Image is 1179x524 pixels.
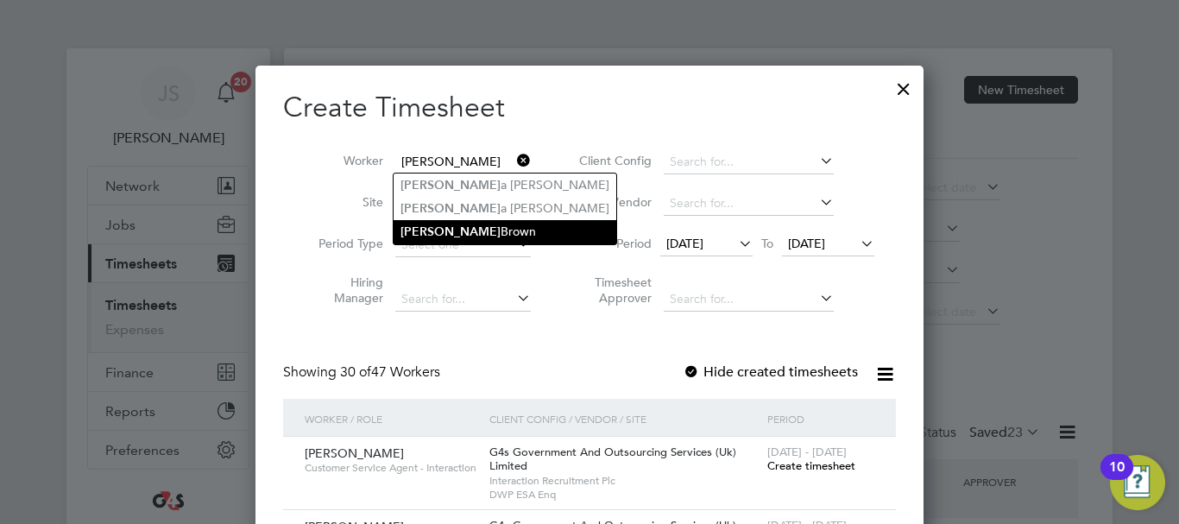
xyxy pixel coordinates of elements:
[394,220,616,243] li: Brown
[305,445,404,461] span: [PERSON_NAME]
[763,399,879,439] div: Period
[400,224,501,239] b: [PERSON_NAME]
[574,153,652,168] label: Client Config
[664,287,834,312] input: Search for...
[300,399,485,439] div: Worker / Role
[305,461,476,475] span: Customer Service Agent - Interaction
[767,445,847,459] span: [DATE] - [DATE]
[666,236,703,251] span: [DATE]
[283,363,444,382] div: Showing
[489,445,736,474] span: G4s Government And Outsourcing Services (Uk) Limited
[395,287,531,312] input: Search for...
[664,192,834,216] input: Search for...
[756,232,779,255] span: To
[306,236,383,251] label: Period Type
[340,363,440,381] span: 47 Workers
[1109,467,1125,489] div: 10
[664,150,834,174] input: Search for...
[400,201,501,216] b: [PERSON_NAME]
[340,363,371,381] span: 30 of
[394,174,616,197] li: a [PERSON_NAME]
[788,236,825,251] span: [DATE]
[283,90,896,126] h2: Create Timesheet
[395,150,531,174] input: Search for...
[400,178,501,193] b: [PERSON_NAME]
[489,488,759,502] span: DWP ESA Enq
[306,153,383,168] label: Worker
[1110,455,1165,510] button: Open Resource Center, 10 new notifications
[683,363,858,381] label: Hide created timesheets
[306,275,383,306] label: Hiring Manager
[306,194,383,210] label: Site
[767,458,855,473] span: Create timesheet
[485,399,763,439] div: Client Config / Vendor / Site
[574,275,652,306] label: Timesheet Approver
[394,197,616,220] li: a [PERSON_NAME]
[489,474,759,488] span: Interaction Recruitment Plc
